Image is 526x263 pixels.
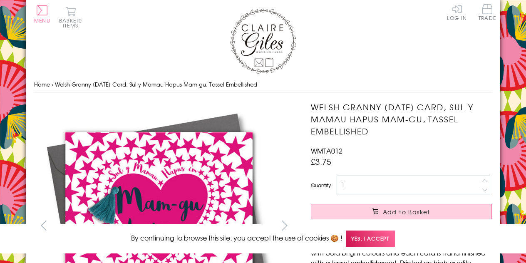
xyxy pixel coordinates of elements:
a: Trade [479,4,496,22]
span: Yes, I accept [346,231,395,247]
button: Basket0 items [59,7,82,28]
a: Home [34,80,50,88]
span: Menu [34,17,50,24]
button: prev [34,216,53,235]
span: Add to Basket [383,208,430,216]
button: Menu [34,5,50,23]
span: 0 items [63,17,82,29]
span: Welsh Granny [DATE] Card, Sul y Mamau Hapus Mam-gu, Tassel Embellished [55,80,257,88]
span: WMTA012 [311,146,342,156]
label: Quantity [311,181,331,189]
a: Log In [447,4,467,20]
nav: breadcrumbs [34,76,492,93]
span: £3.75 [311,156,331,167]
span: › [52,80,53,88]
img: Claire Giles Greetings Cards [230,8,296,74]
h1: Welsh Granny [DATE] Card, Sul y Mamau Hapus Mam-gu, Tassel Embellished [311,101,492,137]
button: next [275,216,294,235]
span: Trade [479,4,496,20]
button: Add to Basket [311,204,492,219]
